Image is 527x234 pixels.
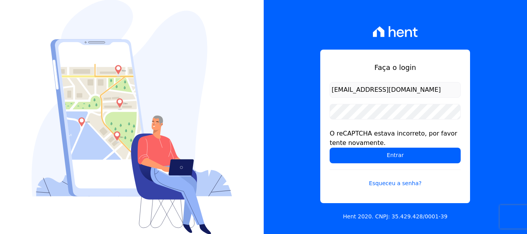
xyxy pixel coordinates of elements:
div: O reCAPTCHA estava incorreto, por favor tente novamente. [330,129,461,148]
input: Entrar [330,148,461,163]
h1: Faça o login [330,62,461,73]
p: Hent 2020. CNPJ: 35.429.428/0001-39 [343,213,447,221]
input: Email [330,82,461,98]
a: Esqueceu a senha? [330,170,461,188]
